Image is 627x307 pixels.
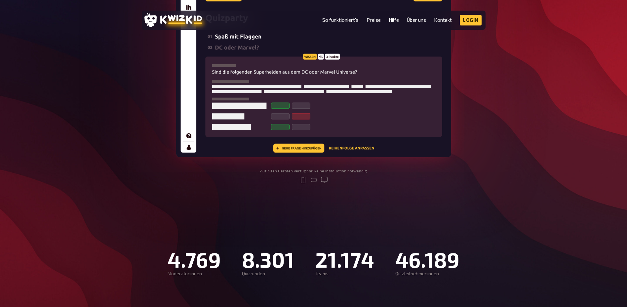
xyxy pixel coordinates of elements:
[310,176,318,184] svg: tablet
[242,247,294,271] div: 8.301
[389,17,399,23] a: Hilfe
[322,17,359,23] a: So funktioniert's
[168,271,221,277] div: Moderator:innen
[260,169,367,173] div: Auf allen Geräten verfügbar, keine Installation notwendig
[242,271,294,277] div: Quizrunden
[434,17,452,23] a: Kontakt
[460,15,482,25] a: Login
[299,176,307,184] svg: mobile
[315,271,374,277] div: Teams
[367,17,381,23] a: Preise
[315,247,374,271] div: 21.174
[168,247,221,271] div: 4.769
[395,271,459,277] div: Quizteilnehmer:innen
[320,176,328,184] svg: desktop
[407,17,426,23] a: Über uns
[395,247,459,271] div: 46.189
